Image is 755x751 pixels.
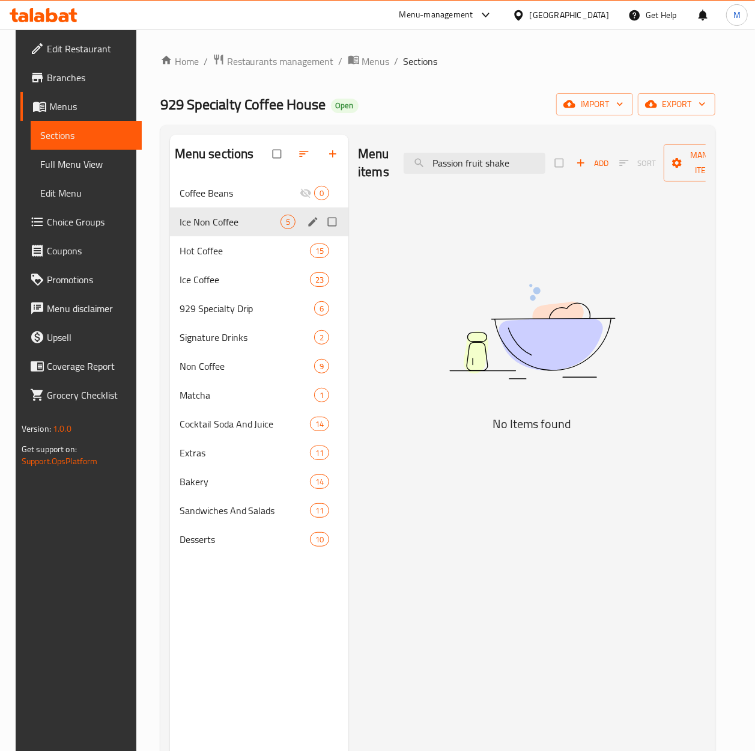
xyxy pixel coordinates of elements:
[673,148,739,178] span: Manage items
[180,272,310,287] span: Ice Coffee
[573,154,611,173] span: Add item
[204,54,208,69] li: /
[31,121,142,150] a: Sections
[20,63,142,92] a: Branches
[47,388,132,402] span: Grocery Checklist
[40,157,132,171] span: Full Menu View
[280,215,296,229] div: items
[638,93,715,115] button: export
[556,93,633,115] button: import
[160,54,716,69] nav: breadcrumb
[331,100,359,111] span: Open
[315,390,329,401] span: 1
[170,294,349,323] div: 929 Specialty Drip6
[20,352,142,381] a: Coverage Report
[170,265,349,294] div: Ice Coffee23
[47,41,132,56] span: Edit Restaurant
[311,245,329,257] span: 15
[47,272,132,287] span: Promotions
[180,330,314,345] span: Signature Drinks
[573,154,611,173] button: Add
[382,252,682,411] img: dish.svg
[47,70,132,85] span: Branches
[53,421,71,437] span: 1.0.0
[20,323,142,352] a: Upsell
[170,496,349,525] div: Sandwiches And Salads11
[180,417,310,431] span: Cocktail Soda And Juice
[170,179,349,207] div: Coffee Beans0
[40,128,132,143] span: Sections
[180,474,310,489] span: Bakery
[315,361,329,372] span: 9
[22,441,77,457] span: Get support on:
[40,186,132,200] span: Edit Menu
[170,409,349,438] div: Cocktail Soda And Juice14
[49,99,132,114] span: Menus
[305,214,323,230] button: edit
[320,141,348,167] button: Add section
[20,236,142,265] a: Coupons
[170,352,349,381] div: Non Coffee9
[227,54,334,69] span: Restaurants management
[175,145,254,163] h2: Menu sections
[382,414,682,434] h5: No Items found
[314,359,329,373] div: items
[160,54,199,69] a: Home
[348,54,390,69] a: Menus
[47,359,132,373] span: Coverage Report
[170,207,349,236] div: Ice Non Coffee5edit
[180,301,314,316] span: 929 Specialty Drip
[315,303,329,314] span: 6
[180,446,310,460] span: Extras
[180,388,314,402] span: Matcha
[647,97,706,112] span: export
[20,92,142,121] a: Menus
[576,156,608,170] span: Add
[47,244,132,258] span: Coupons
[339,54,343,69] li: /
[170,236,349,265] div: Hot Coffee15
[22,421,51,437] span: Version:
[20,34,142,63] a: Edit Restaurant
[180,503,310,518] span: Sandwiches And Salads
[566,97,623,112] span: import
[311,418,329,430] span: 14
[664,144,749,182] button: Manage items
[404,153,545,174] input: search
[530,8,609,22] div: [GEOGRAPHIC_DATA]
[180,215,280,229] span: Ice Non Coffee
[362,54,390,69] span: Menus
[358,145,389,181] h2: Menu items
[180,532,310,547] span: Desserts
[160,91,326,118] span: 929 Specialty Coffee House
[310,244,329,258] div: items
[180,186,300,200] span: Coffee Beans
[404,54,438,69] span: Sections
[213,54,334,69] a: Restaurants management
[291,141,320,167] span: Sort sections
[180,359,314,373] div: Non Coffee
[170,525,349,554] div: Desserts10
[31,179,142,207] a: Edit Menu
[170,438,349,467] div: Extras11
[170,467,349,496] div: Bakery14
[310,446,329,460] div: items
[733,8,741,22] span: M
[311,447,329,459] span: 11
[311,534,329,545] span: 10
[170,174,349,559] nav: Menu sections
[20,294,142,323] a: Menu disclaimer
[399,8,473,22] div: Menu-management
[315,188,329,199] span: 0
[611,154,664,173] span: Sort items
[315,332,329,343] span: 2
[170,323,349,352] div: Signature Drinks2
[331,99,359,113] div: Open
[395,54,399,69] li: /
[170,381,349,409] div: Matcha1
